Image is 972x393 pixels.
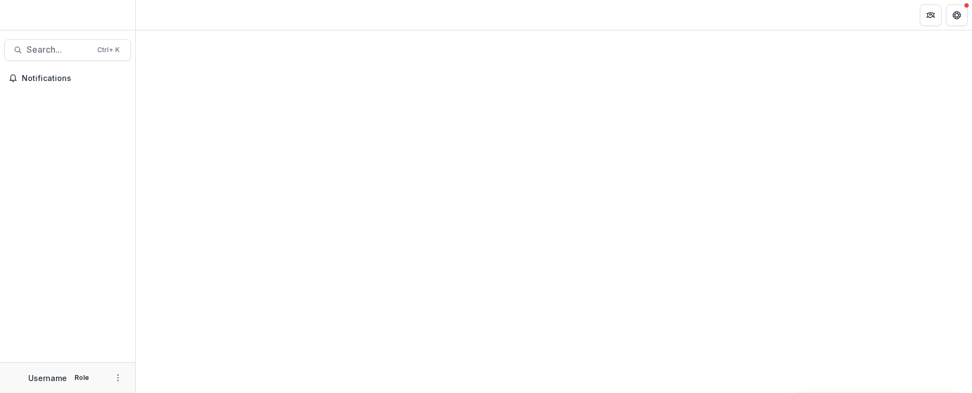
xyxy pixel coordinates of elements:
[946,4,968,26] button: Get Help
[71,373,92,383] p: Role
[27,45,91,55] span: Search...
[920,4,942,26] button: Partners
[111,371,124,384] button: More
[4,70,131,87] button: Notifications
[22,74,127,83] span: Notifications
[95,44,122,56] div: Ctrl + K
[4,39,131,61] button: Search...
[28,372,67,384] p: Username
